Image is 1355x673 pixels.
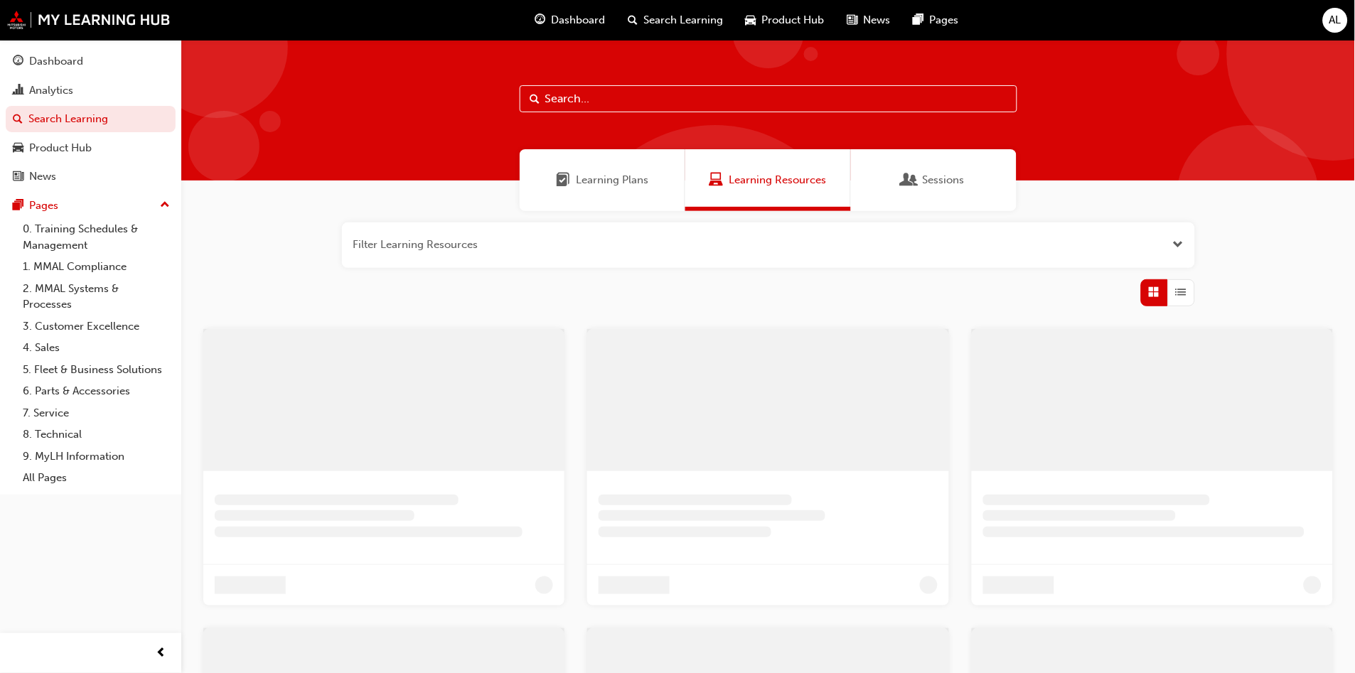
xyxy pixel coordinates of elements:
a: car-iconProduct Hub [734,6,836,35]
img: mmal [7,11,171,29]
span: Sessions [923,172,965,188]
a: 1. MMAL Compliance [17,256,176,278]
a: Dashboard [6,48,176,75]
span: News [864,12,891,28]
span: pages-icon [914,11,924,29]
span: up-icon [160,196,170,215]
a: SessionsSessions [851,149,1017,211]
a: Learning ResourcesLearning Resources [685,149,851,211]
a: 9. MyLH Information [17,446,176,468]
span: Product Hub [762,12,825,28]
a: news-iconNews [836,6,902,35]
a: 4. Sales [17,337,176,359]
a: Analytics [6,77,176,104]
span: List [1176,284,1187,301]
button: Open the filter [1173,237,1184,253]
span: AL [1329,12,1341,28]
a: 0. Training Schedules & Management [17,218,176,256]
span: chart-icon [13,85,23,97]
button: Pages [6,193,176,219]
div: Dashboard [29,53,83,70]
div: Analytics [29,82,73,99]
span: Learning Resources [729,172,827,188]
div: Pages [29,198,58,214]
div: News [29,168,56,185]
a: 8. Technical [17,424,176,446]
span: guage-icon [535,11,545,29]
a: guage-iconDashboard [523,6,616,35]
a: 3. Customer Excellence [17,316,176,338]
span: Sessions [903,172,917,188]
a: Product Hub [6,135,176,161]
a: search-iconSearch Learning [616,6,734,35]
span: Learning Plans [556,172,570,188]
a: pages-iconPages [902,6,970,35]
a: News [6,163,176,190]
span: Grid [1149,284,1159,301]
button: DashboardAnalyticsSearch LearningProduct HubNews [6,45,176,193]
button: AL [1323,8,1348,33]
span: Search Learning [643,12,723,28]
a: All Pages [17,467,176,489]
span: news-icon [13,171,23,183]
a: Search Learning [6,106,176,132]
span: Learning Plans [576,172,648,188]
span: guage-icon [13,55,23,68]
span: news-icon [847,11,858,29]
span: search-icon [628,11,638,29]
div: Product Hub [29,140,92,156]
span: Dashboard [551,12,605,28]
a: 7. Service [17,402,176,424]
span: Pages [930,12,959,28]
span: search-icon [13,113,23,126]
span: pages-icon [13,200,23,212]
span: car-icon [746,11,756,29]
span: Learning Resources [709,172,724,188]
input: Search... [520,85,1017,112]
span: prev-icon [156,645,167,662]
span: Search [530,91,540,107]
span: car-icon [13,142,23,155]
a: 6. Parts & Accessories [17,380,176,402]
a: Learning PlansLearning Plans [520,149,685,211]
a: 5. Fleet & Business Solutions [17,359,176,381]
a: 2. MMAL Systems & Processes [17,278,176,316]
